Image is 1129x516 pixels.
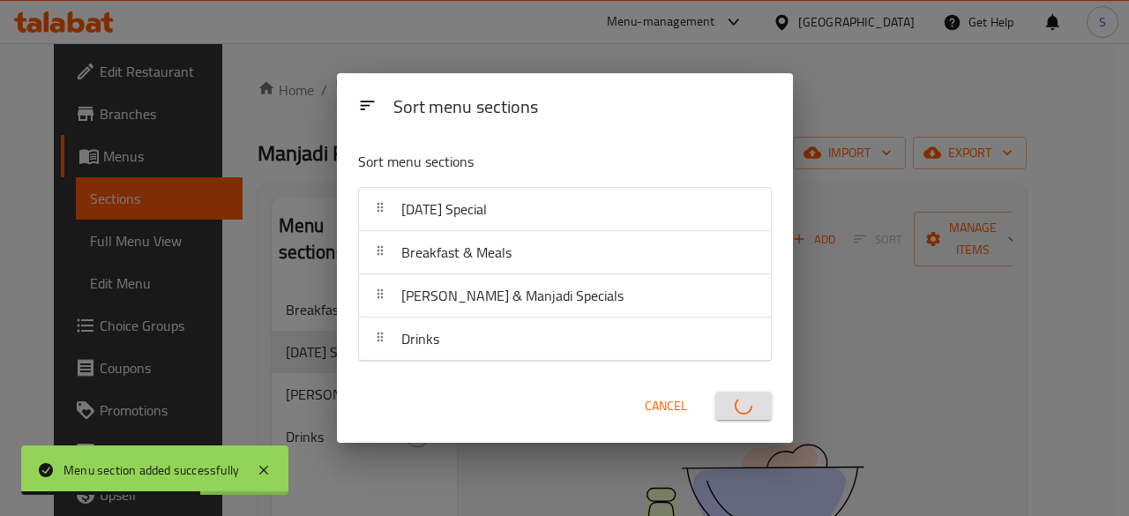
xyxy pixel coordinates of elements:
div: [PERSON_NAME] & Manjadi Specials [359,274,771,318]
div: Breakfast & Meals [359,231,771,274]
span: Cancel [645,395,687,417]
div: Drinks [359,318,771,361]
span: Drinks [401,325,439,352]
div: Menu section added successfully [64,460,239,480]
span: Breakfast & Meals [401,239,512,265]
span: [DATE] Special [401,196,487,222]
div: [DATE] Special [359,188,771,231]
div: Sort menu sections [386,88,779,128]
p: Sort menu sections [358,151,686,173]
span: [PERSON_NAME] & Manjadi Specials [401,282,624,309]
button: Cancel [638,390,694,423]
